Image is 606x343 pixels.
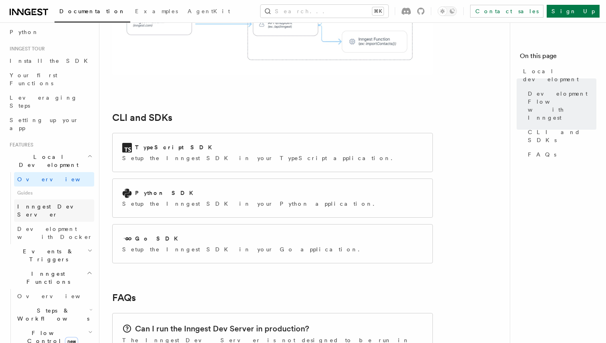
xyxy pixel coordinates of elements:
span: Features [6,142,33,148]
span: Python [10,29,39,35]
span: Documentation [59,8,125,14]
a: Overview [14,289,94,303]
a: FAQs [525,147,596,162]
a: Python [6,25,94,39]
a: Local development [520,64,596,86]
a: TypeScript SDKSetup the Inngest SDK in your TypeScript application. [112,133,433,172]
span: Events & Triggers [6,247,87,263]
a: CLI and SDKs [112,112,172,123]
a: Python SDKSetup the Inngest SDK in your Python application. [112,179,433,218]
p: Setup the Inngest SDK in your TypeScript application. [122,154,397,162]
a: Inngest Dev Server [14,199,94,222]
span: Inngest Functions [6,270,87,286]
span: Inngest tour [6,46,45,52]
span: Examples [135,8,178,14]
a: Examples [130,2,183,22]
a: Contact sales [470,5,543,18]
span: Guides [14,187,94,199]
a: Sign Up [547,5,600,18]
h2: Go SDK [135,235,183,243]
span: Your first Functions [10,72,57,86]
h2: TypeScript SDK [135,143,217,151]
div: Local Development [6,172,94,244]
span: CLI and SDKs [528,128,596,144]
button: Steps & Workflows [14,303,94,326]
span: Inngest Dev Server [17,203,86,218]
a: Leveraging Steps [6,90,94,113]
a: Install the SDK [6,54,94,68]
a: Development with Docker [14,222,94,244]
span: Development with Docker [17,226,93,240]
span: Install the SDK [10,58,93,64]
button: Search...⌘K [261,5,388,18]
button: Local Development [6,150,94,172]
a: AgentKit [183,2,235,22]
a: Go SDKSetup the Inngest SDK in your Go application. [112,224,433,263]
a: FAQs [112,292,136,303]
a: Your first Functions [6,68,94,90]
h4: On this page [520,51,596,64]
span: FAQs [528,150,556,158]
button: Toggle dark mode [438,6,457,16]
span: Local Development [6,153,87,169]
a: Development Flow with Inngest [525,86,596,125]
span: Setting up your app [10,117,79,131]
span: AgentKit [188,8,230,14]
h2: Can I run the Inngest Dev Server in production? [135,323,309,334]
span: Local development [523,67,596,83]
a: Documentation [55,2,130,22]
button: Inngest Functions [6,267,94,289]
p: Setup the Inngest SDK in your Go application. [122,245,364,253]
h2: Python SDK [135,189,198,197]
a: Overview [14,172,94,187]
p: Setup the Inngest SDK in your Python application. [122,200,379,208]
span: Overview [17,176,100,183]
a: Setting up your app [6,113,94,135]
a: CLI and SDKs [525,125,596,147]
kbd: ⌘K [372,7,384,15]
span: Steps & Workflows [14,307,89,323]
span: Leveraging Steps [10,94,77,109]
span: Development Flow with Inngest [528,90,596,122]
button: Events & Triggers [6,244,94,267]
span: Overview [17,293,100,299]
